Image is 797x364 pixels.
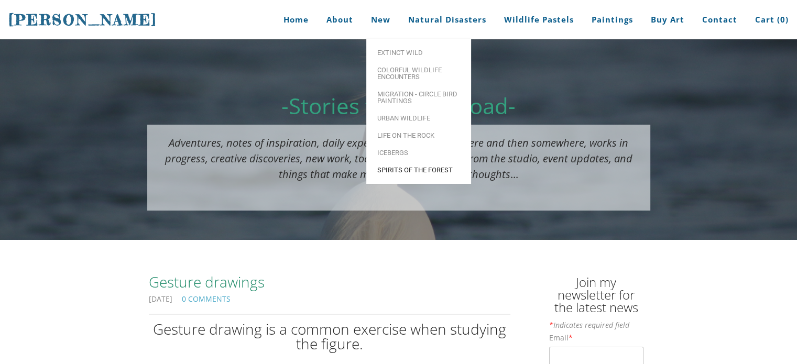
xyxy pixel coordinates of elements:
[165,136,632,181] em: Adventures, notes of inspiration, daily experiences, trips to nowhere and then somewhere, works i...
[366,144,471,161] a: Icebergs
[377,67,461,80] span: Colorful Wildlife Encounters
[377,49,461,56] span: Extinct Wild
[366,85,471,109] a: Migration - Circle Bird Paintings
[153,319,506,354] span: Gesture drawing is a common exercise when studying the figure.
[366,109,471,127] a: Urban Wildlife
[147,95,650,117] h2: -Stories from the road-
[780,14,785,25] span: 0
[377,149,461,156] span: Icebergs
[377,115,461,122] span: Urban Wildlife
[549,276,643,319] h2: Join my newsletter for the latest news
[366,44,471,61] a: Extinct Wild
[366,161,471,179] a: Spirits of the Forest
[149,271,510,293] a: Gesture drawings
[182,294,231,304] a: 0 Comments
[165,136,632,181] font: ...
[549,334,573,341] label: Email
[366,61,471,85] a: Colorful Wildlife Encounters
[149,295,172,305] span: [DATE]
[8,10,157,30] a: [PERSON_NAME]
[377,91,461,104] span: Migration - Circle Bird Paintings
[8,11,157,29] span: [PERSON_NAME]
[377,132,461,139] span: Life on the Rock
[366,127,471,144] a: Life on the Rock
[549,322,629,329] label: Indicates required field
[377,167,461,173] span: Spirits of the Forest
